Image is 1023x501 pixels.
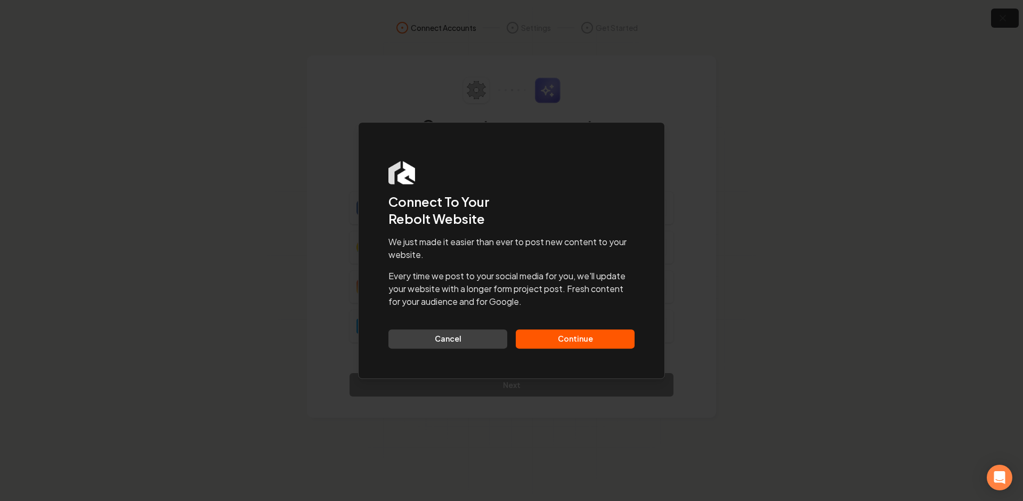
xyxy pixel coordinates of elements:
[388,270,635,308] p: Every time we post to your social media for you, we'll update your website with a longer form pro...
[388,161,415,184] img: Rebolt Logo
[388,193,635,227] h2: Connect To Your Rebolt Website
[388,329,507,349] button: Cancel
[516,329,635,349] button: Continue
[388,236,635,261] p: We just made it easier than ever to post new content to your website.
